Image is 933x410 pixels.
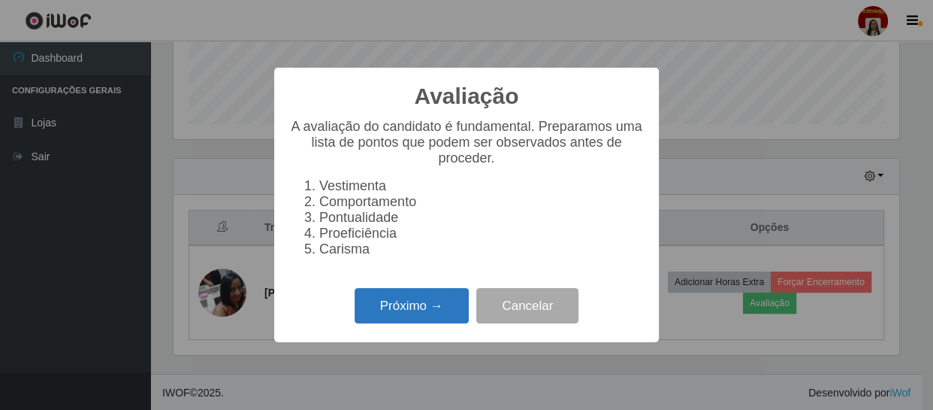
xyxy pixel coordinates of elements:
li: Proeficiência [319,226,644,241]
h2: Avaliação [415,83,519,110]
li: Comportamento [319,194,644,210]
li: Carisma [319,241,644,257]
p: A avaliação do candidato é fundamental. Preparamos uma lista de pontos que podem ser observados a... [289,119,644,166]
li: Pontualidade [319,210,644,226]
button: Cancelar [476,288,578,323]
li: Vestimenta [319,178,644,194]
button: Próximo → [355,288,469,323]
